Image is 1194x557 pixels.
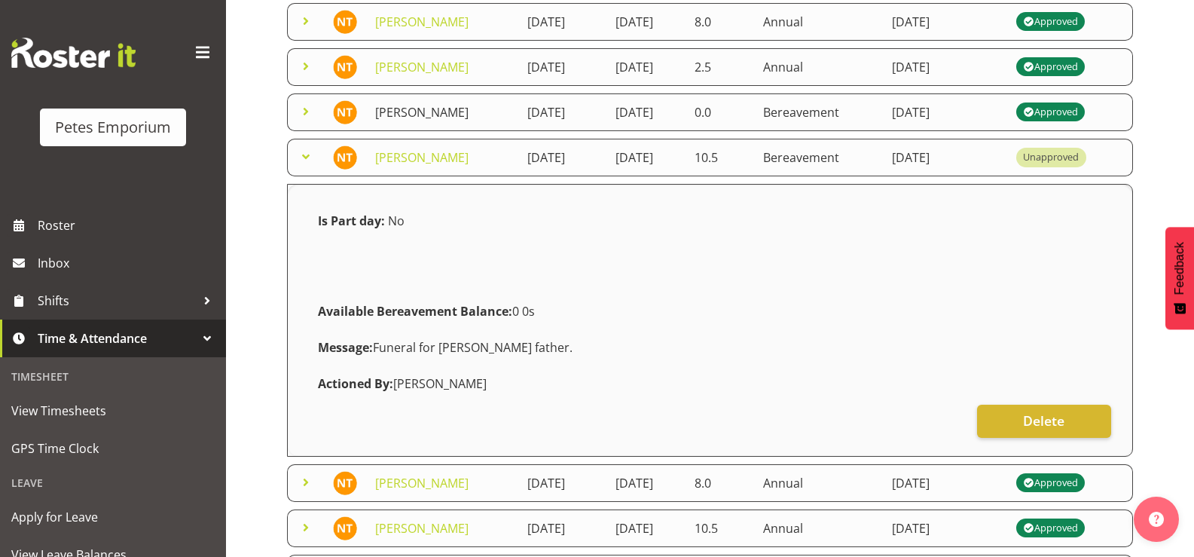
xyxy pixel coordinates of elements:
td: 10.5 [686,139,754,176]
div: Leave [4,467,222,498]
td: Annual [754,510,883,547]
a: [PERSON_NAME] [375,59,469,75]
a: [PERSON_NAME] [375,149,469,166]
div: Approved [1023,103,1077,121]
a: [PERSON_NAME] [375,520,469,537]
img: help-xxl-2.png [1149,512,1164,527]
td: [DATE] [883,93,1007,131]
span: Delete [1023,411,1064,430]
div: Approved [1023,58,1077,76]
img: Rosterit website logo [11,38,136,68]
td: [DATE] [518,139,606,176]
div: Approved [1023,13,1077,31]
a: GPS Time Clock [4,430,222,467]
td: [DATE] [883,3,1007,41]
strong: Is Part day: [318,213,385,229]
td: [DATE] [606,93,686,131]
div: Petes Emporium [55,116,171,139]
div: Timesheet [4,361,222,392]
a: View Timesheets [4,392,222,430]
img: nicole-thomson8388.jpg [333,471,357,495]
td: Annual [754,3,883,41]
a: [PERSON_NAME] [375,475,469,491]
td: [DATE] [606,139,686,176]
td: [DATE] [518,464,606,502]
td: [DATE] [606,3,686,41]
img: nicole-thomson8388.jpg [333,55,357,79]
img: nicole-thomson8388.jpg [333,516,357,540]
span: GPS Time Clock [11,437,215,460]
td: [DATE] [883,48,1007,86]
span: Inbox [38,252,218,274]
td: Annual [754,464,883,502]
span: Apply for Leave [11,506,215,528]
td: [DATE] [606,464,686,502]
span: View Timesheets [11,399,215,422]
div: Approved [1023,519,1077,537]
td: Annual [754,48,883,86]
span: Shifts [38,289,196,312]
td: 10.5 [686,510,754,547]
strong: Message: [318,339,373,356]
div: Funeral for [PERSON_NAME] father. [309,329,1111,366]
td: [DATE] [606,510,686,547]
td: [DATE] [883,464,1007,502]
strong: Available Bereavement Balance: [318,303,512,320]
td: [DATE] [518,510,606,547]
button: Feedback - Show survey [1165,227,1194,329]
img: nicole-thomson8388.jpg [333,10,357,34]
td: Bereavement [754,93,883,131]
img: nicole-thomson8388.jpg [333,145,357,170]
td: [DATE] [883,510,1007,547]
div: Approved [1023,474,1077,492]
td: 2.5 [686,48,754,86]
td: Bereavement [754,139,883,176]
td: [DATE] [518,93,606,131]
div: Unapproved [1023,150,1079,164]
span: Roster [38,214,218,237]
td: [DATE] [518,48,606,86]
img: nicole-thomson8388.jpg [333,100,357,124]
td: [DATE] [606,48,686,86]
td: [DATE] [883,139,1007,176]
span: No [388,213,405,229]
td: [DATE] [518,3,606,41]
td: 8.0 [686,464,754,502]
div: [PERSON_NAME] [309,366,1111,402]
strong: Actioned By: [318,375,393,392]
td: 0.0 [686,93,754,131]
td: 8.0 [686,3,754,41]
a: Apply for Leave [4,498,222,536]
button: Delete [977,405,1111,438]
a: [PERSON_NAME] [375,14,469,30]
div: 0 0s [309,293,1111,329]
span: Feedback [1173,242,1186,295]
span: Time & Attendance [38,327,196,350]
a: [PERSON_NAME] [375,104,469,121]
